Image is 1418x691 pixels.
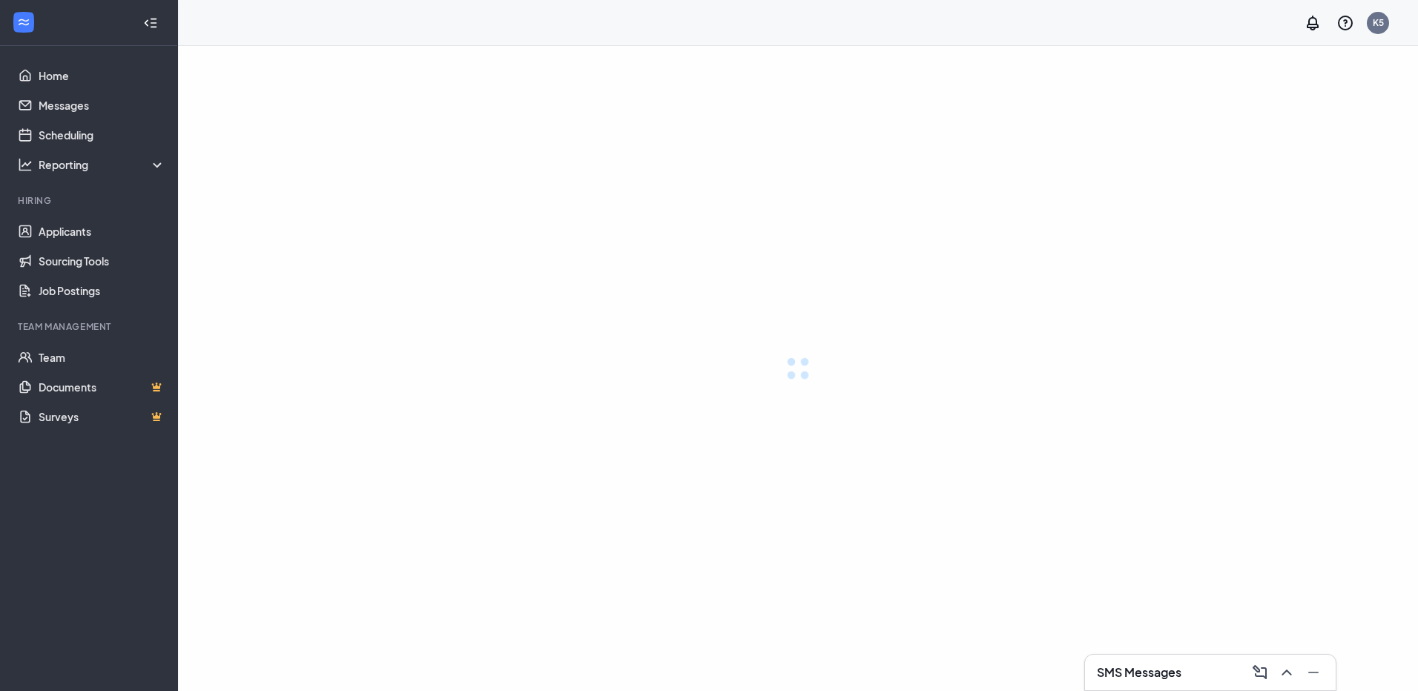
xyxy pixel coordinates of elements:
[39,90,165,120] a: Messages
[18,157,33,172] svg: Analysis
[18,320,162,333] div: Team Management
[1336,14,1354,32] svg: QuestionInfo
[39,157,166,172] div: Reporting
[39,276,165,305] a: Job Postings
[18,194,162,207] div: Hiring
[1097,664,1181,681] h3: SMS Messages
[1251,664,1269,681] svg: ComposeMessage
[39,372,165,402] a: DocumentsCrown
[1273,661,1297,684] button: ChevronUp
[1300,661,1324,684] button: Minimize
[1247,661,1270,684] button: ComposeMessage
[39,120,165,150] a: Scheduling
[143,16,158,30] svg: Collapse
[39,61,165,90] a: Home
[39,246,165,276] a: Sourcing Tools
[1304,14,1322,32] svg: Notifications
[39,343,165,372] a: Team
[16,15,31,30] svg: WorkstreamLogo
[1305,664,1322,681] svg: Minimize
[1278,664,1296,681] svg: ChevronUp
[39,216,165,246] a: Applicants
[39,402,165,432] a: SurveysCrown
[1373,16,1384,29] div: K5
